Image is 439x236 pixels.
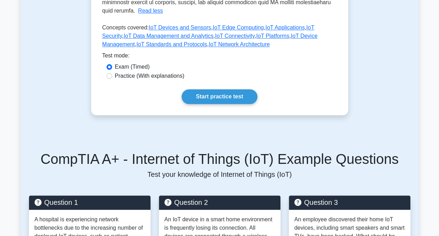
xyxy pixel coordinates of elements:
button: Read less [138,7,163,15]
a: IoT Connectivity [215,33,255,39]
a: IoT Edge Computing [213,25,264,30]
h5: CompTIA A+ - Internet of Things (IoT) Example Questions [29,151,410,167]
a: Start practice test [182,89,257,104]
label: Practice (With explanations) [115,72,184,80]
div: Test mode: [102,51,337,63]
a: IoT Devices and Sensors [149,25,211,30]
h5: Question 3 [294,198,405,207]
a: IoT Applications [265,25,305,30]
a: IoT Platforms [256,33,289,39]
a: IoT Network Architecture [208,41,270,47]
p: Test your knowledge of Internet of Things (IoT) [29,170,410,179]
a: IoT Standards and Protocols [136,41,207,47]
h5: Question 2 [164,198,275,207]
h5: Question 1 [35,198,145,207]
a: IoT Data Management and Analytics [124,33,214,39]
a: IoT Security [102,25,315,39]
label: Exam (Timed) [115,63,150,71]
p: Concepts covered: , , , , , , , , , [102,23,337,51]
